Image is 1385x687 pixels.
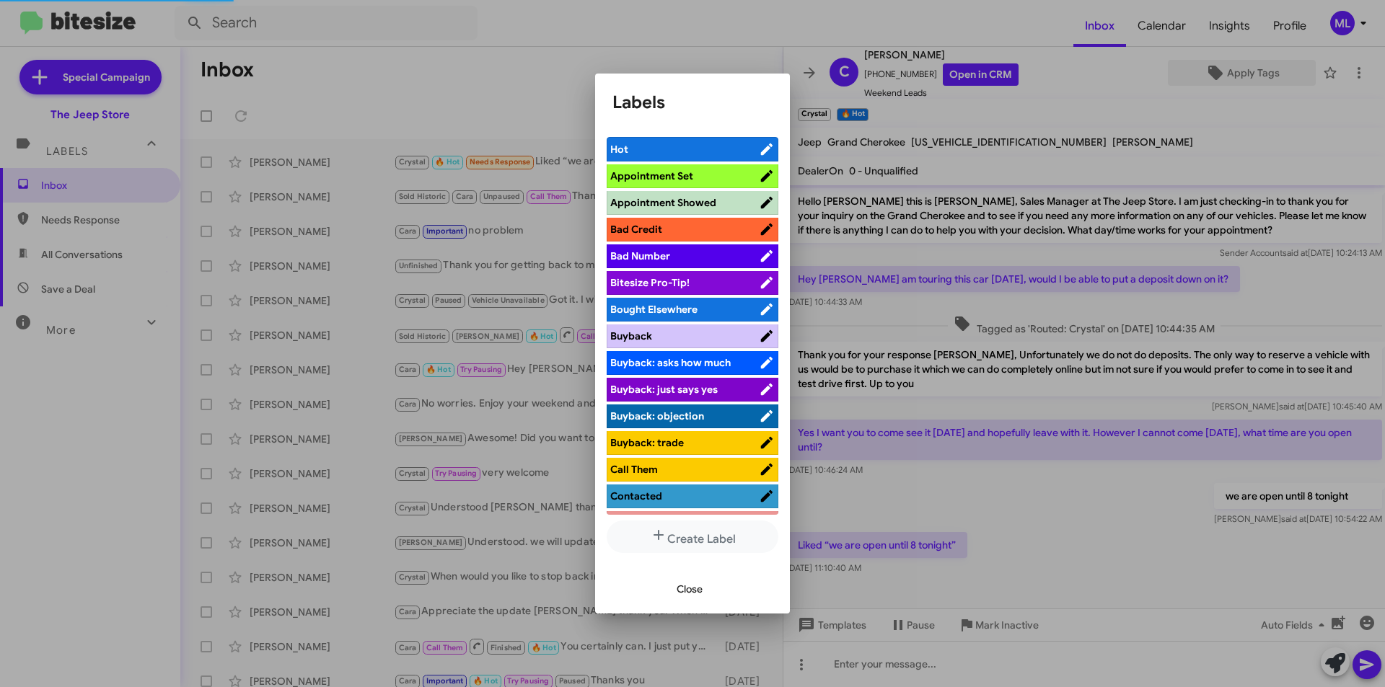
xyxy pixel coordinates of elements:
span: Call Them [610,463,658,476]
span: Hot [610,143,628,156]
span: Buyback: asks how much [610,356,731,369]
span: Contacted [610,489,662,502]
button: Create Label [607,520,778,553]
span: Appointment Showed [610,196,716,209]
span: Buyback: just says yes [610,383,718,396]
span: Appointment Set [610,169,693,182]
span: Buyback: trade [610,436,684,449]
span: Bad Number [610,249,670,262]
span: Bitesize Pro-Tip! [610,276,690,289]
span: Close [677,576,703,602]
span: Bad Credit [610,223,662,236]
span: Buyback [610,329,652,342]
h1: Labels [612,91,773,114]
span: Bought Elsewhere [610,303,698,316]
button: Close [665,576,714,602]
span: Buyback: objection [610,409,704,422]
